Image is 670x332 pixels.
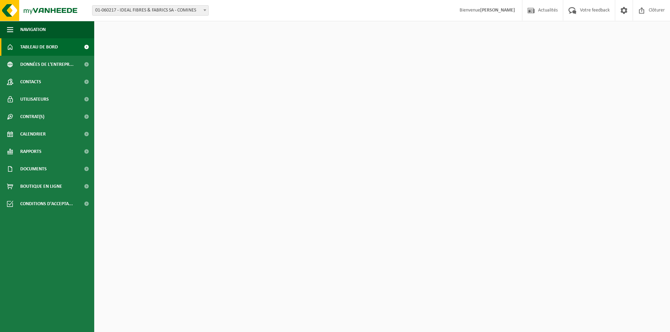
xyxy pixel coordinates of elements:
span: Utilisateurs [20,91,49,108]
span: Boutique en ligne [20,178,62,195]
span: Données de l'entrepr... [20,56,74,73]
span: Contacts [20,73,41,91]
span: 01-060217 - IDEAL FIBRES & FABRICS SA - COMINES [92,5,209,16]
span: Calendrier [20,125,46,143]
span: Documents [20,160,47,178]
span: Rapports [20,143,42,160]
strong: [PERSON_NAME] [480,8,515,13]
span: 01-060217 - IDEAL FIBRES & FABRICS SA - COMINES [92,6,208,15]
span: Contrat(s) [20,108,44,125]
span: Tableau de bord [20,38,58,56]
span: Navigation [20,21,46,38]
span: Conditions d'accepta... [20,195,73,213]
